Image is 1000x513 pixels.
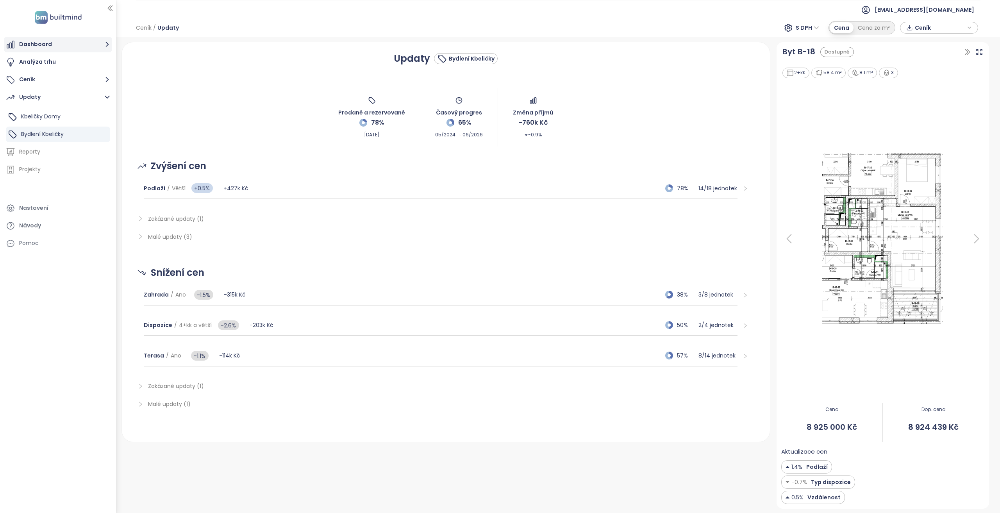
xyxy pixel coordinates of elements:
[6,127,110,142] div: Bydlení Kbeličky
[677,351,694,360] span: 57%
[21,113,61,120] span: Kbeličky Domy
[820,47,854,57] div: Dostupné
[19,57,56,67] div: Analýza trhu
[194,290,213,300] span: -1.5%
[742,323,748,329] span: right
[4,200,112,216] a: Nastavení
[883,421,984,433] span: 8 924 439 Kč
[809,478,851,486] span: Typ dispozice
[4,218,112,234] a: Návody
[371,118,384,127] span: 78%
[148,382,204,390] span: Zakázané updaty (1)
[4,162,112,177] a: Projekty
[4,236,112,251] div: Pomoc
[814,151,952,327] img: Floor plan
[6,109,110,125] div: Kbeličky Domy
[157,21,179,35] span: Updaty
[153,21,156,35] span: /
[223,184,248,192] span: +427k Kč
[21,130,64,138] span: Bydlení Kbeličky
[854,22,894,33] div: Cena za m²
[742,292,748,298] span: right
[698,351,737,360] p: 8 / 14 jednotek
[848,68,877,78] div: 8.1 m²
[137,383,143,389] span: right
[742,186,748,191] span: right
[19,238,39,248] div: Pomoc
[435,127,483,139] span: 05/2024 → 06/2026
[786,478,789,486] img: Decrease
[781,447,827,456] span: Aktualizace cen
[677,321,694,329] span: 50%
[19,203,48,213] div: Nastavení
[148,233,192,241] span: Malé updaty (3)
[791,478,807,486] span: -0.7%
[436,104,482,117] span: Časový progres
[781,421,882,433] span: 8 925 000 Kč
[4,37,112,52] button: Dashboard
[4,144,112,160] a: Reporty
[218,320,239,330] span: -2.6%
[805,493,841,502] span: Vzdálenost
[32,9,84,25] img: logo
[338,104,405,117] span: Prodané a rezervované
[144,291,169,299] span: Zahrada
[449,55,495,63] div: Bydlení Kbeličky
[782,68,810,78] div: 2+kk
[394,52,430,66] h1: Updaty
[137,401,143,407] span: right
[524,133,528,137] span: caret-down
[19,92,41,102] div: Updaty
[804,463,828,471] span: Podlaží
[171,291,173,299] span: /
[174,321,177,329] span: /
[191,183,213,193] span: +0.5%
[698,184,737,193] p: 14 / 18 jednotek
[796,22,819,34] span: S DPH
[148,215,204,223] span: Zakázané updaty (1)
[4,72,112,88] button: Ceník
[513,104,553,117] span: Změna příjmů
[166,352,169,359] span: /
[19,147,40,157] div: Reporty
[782,46,815,58] a: Byt B-18
[167,184,170,192] span: /
[137,216,143,222] span: right
[19,164,41,174] div: Projekty
[151,265,204,280] span: Snížení cen
[144,184,165,192] span: Podlaží
[191,351,209,361] span: -1.1%
[175,291,186,299] span: Ano
[172,184,186,192] span: Větší
[742,353,748,359] span: right
[151,159,206,173] span: Zvýšení cen
[364,127,380,139] span: [DATE]
[677,184,694,193] span: 78%
[519,118,548,127] span: -760k Kč
[4,54,112,70] a: Analýza trhu
[250,321,273,329] span: -203k Kč
[4,89,112,105] button: Updaty
[19,221,41,231] div: Návody
[904,22,974,34] div: button
[786,493,789,502] img: Decrease
[458,118,471,127] span: 65%
[915,22,965,34] span: Ceník
[524,127,542,139] span: -0.9%
[144,321,172,329] span: Dispozice
[791,463,802,471] span: 1.4%
[811,68,846,78] div: 58.4 m²
[698,290,737,299] p: 3 / 8 jednotek
[791,493,804,502] span: 0.5%
[219,352,240,359] span: -114k Kč
[224,291,245,299] span: -315k Kč
[179,321,212,329] span: 4+kk a větší
[698,321,737,329] p: 2 / 4 jednotek
[883,406,984,413] span: Dop. cena
[137,234,143,240] span: right
[171,352,181,359] span: Ano
[830,22,854,33] div: Cena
